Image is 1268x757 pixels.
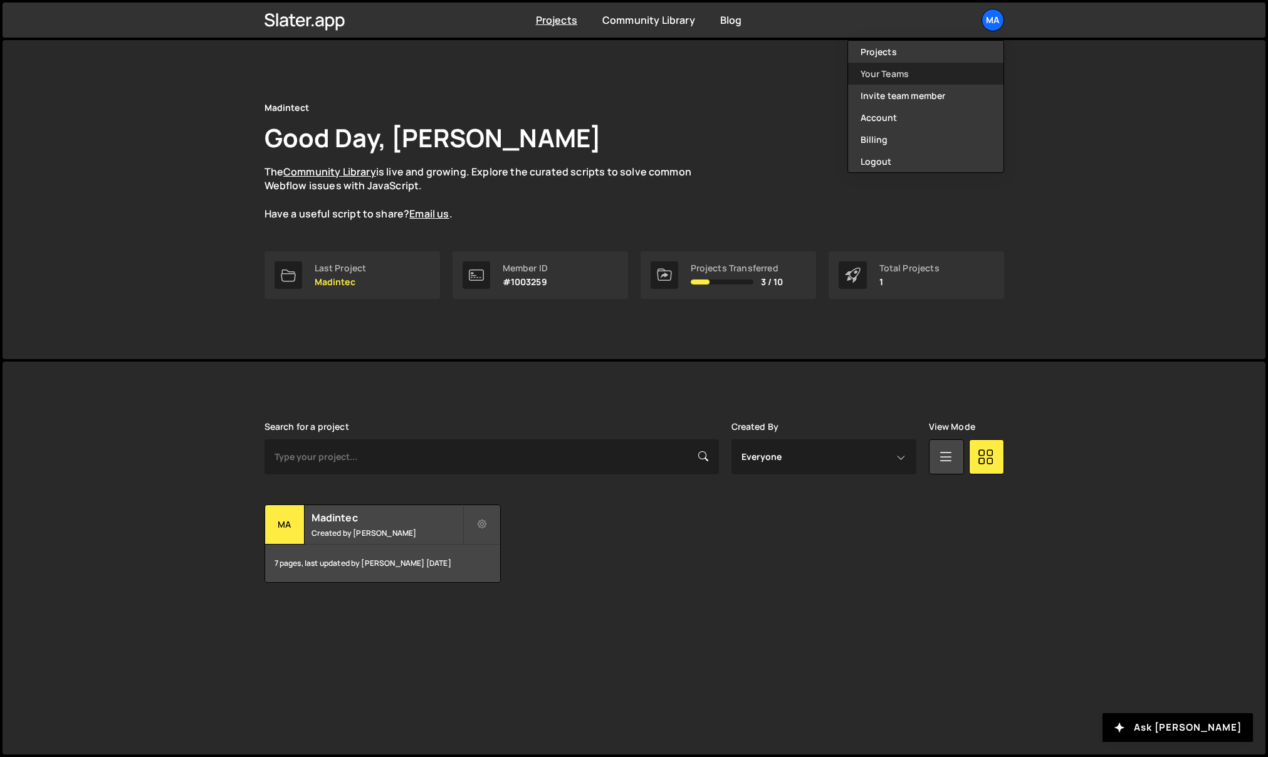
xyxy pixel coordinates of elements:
[848,85,1003,107] a: Invite team member
[409,207,449,221] a: Email us
[265,505,305,545] div: Ma
[265,251,440,299] a: Last Project Madintec
[848,128,1003,150] a: Billing
[536,13,577,27] a: Projects
[283,165,376,179] a: Community Library
[879,263,940,273] div: Total Projects
[312,511,463,525] h2: Madintec
[761,277,783,287] span: 3 / 10
[720,13,742,27] a: Blog
[265,165,716,221] p: The is live and growing. Explore the curated scripts to solve common Webflow issues with JavaScri...
[1103,713,1253,742] button: Ask [PERSON_NAME]
[731,422,779,432] label: Created By
[848,63,1003,85] a: Your Teams
[265,100,309,115] div: Madintect
[848,107,1003,128] a: Account
[503,277,548,287] p: #1003259
[265,422,349,432] label: Search for a project
[312,528,463,538] small: Created by [PERSON_NAME]
[503,263,548,273] div: Member ID
[848,150,1003,172] button: Logout
[602,13,695,27] a: Community Library
[265,504,501,583] a: Ma Madintec Created by [PERSON_NAME] 7 pages, last updated by [PERSON_NAME] [DATE]
[848,41,1003,63] a: Projects
[315,263,367,273] div: Last Project
[315,277,367,287] p: Madintec
[265,545,500,582] div: 7 pages, last updated by [PERSON_NAME] [DATE]
[982,9,1004,31] a: Ma
[691,263,783,273] div: Projects Transferred
[929,422,975,432] label: View Mode
[265,120,602,155] h1: Good Day, [PERSON_NAME]
[265,439,719,474] input: Type your project...
[879,277,940,287] p: 1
